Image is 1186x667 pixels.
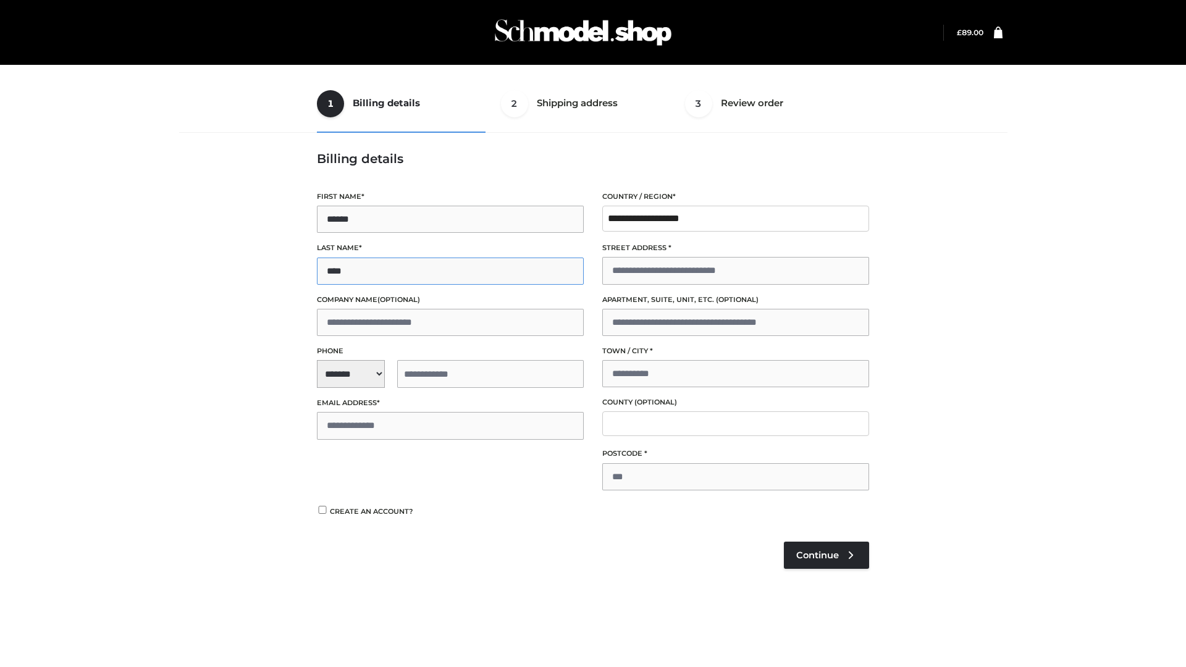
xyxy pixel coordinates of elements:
span: (optional) [716,295,759,304]
a: £89.00 [957,28,983,37]
label: Company name [317,294,584,306]
span: Continue [796,550,839,561]
a: Continue [784,542,869,569]
input: Create an account? [317,506,328,514]
span: Create an account? [330,507,413,516]
label: County [602,396,869,408]
label: Town / City [602,345,869,357]
span: (optional) [634,398,677,406]
label: Phone [317,345,584,357]
label: Last name [317,242,584,254]
label: Postcode [602,448,869,459]
label: Country / Region [602,191,869,203]
bdi: 89.00 [957,28,983,37]
span: £ [957,28,962,37]
label: Apartment, suite, unit, etc. [602,294,869,306]
img: Schmodel Admin 964 [490,8,676,57]
label: Email address [317,397,584,409]
span: (optional) [377,295,420,304]
label: First name [317,191,584,203]
label: Street address [602,242,869,254]
h3: Billing details [317,151,869,166]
